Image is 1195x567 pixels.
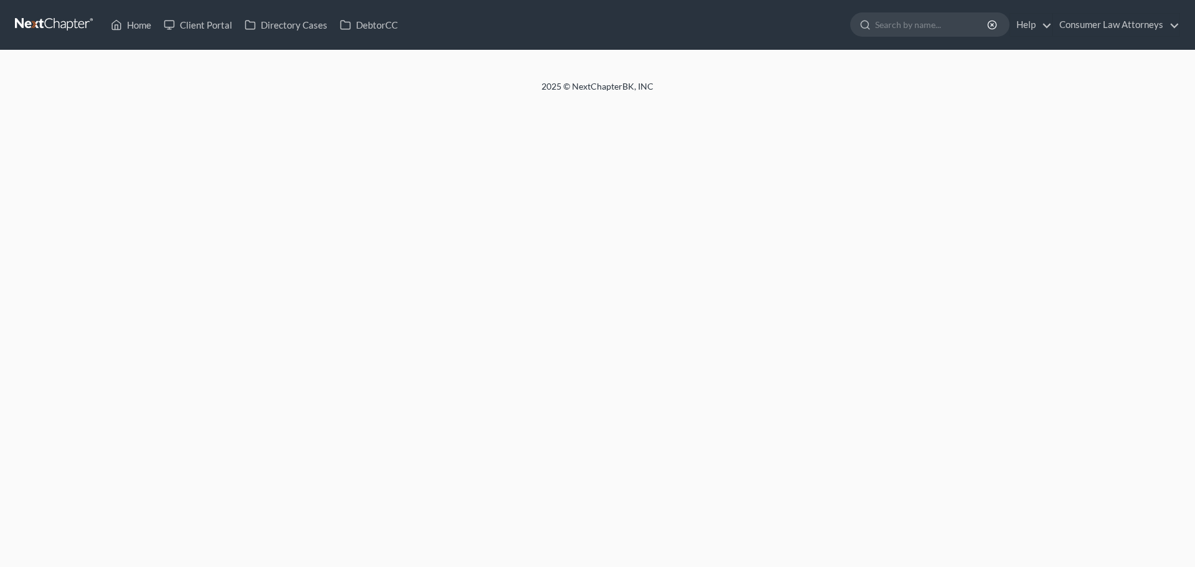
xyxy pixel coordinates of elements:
div: 2025 © NextChapterBK, INC [243,80,952,103]
a: Client Portal [157,14,238,36]
a: Home [105,14,157,36]
a: Help [1010,14,1052,36]
a: Directory Cases [238,14,334,36]
a: Consumer Law Attorneys [1053,14,1179,36]
input: Search by name... [875,13,989,36]
a: DebtorCC [334,14,404,36]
